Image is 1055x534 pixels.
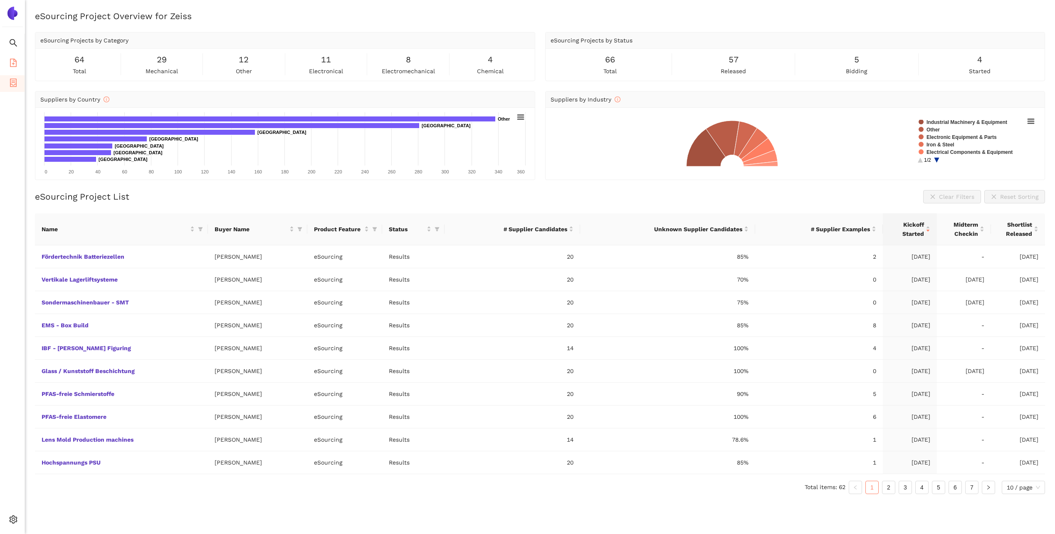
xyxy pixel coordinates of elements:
text: Other [498,116,510,121]
span: 10 / page [1007,481,1040,494]
td: - [937,405,991,428]
a: 4 [916,481,928,494]
td: eSourcing [307,383,382,405]
td: [DATE] [991,268,1045,291]
button: right [982,481,995,494]
span: filter [196,223,205,235]
th: this column's title is Product Feature,this column is sortable [307,213,382,245]
li: 3 [899,481,912,494]
a: 3 [899,481,912,494]
td: [PERSON_NAME] [208,245,307,268]
button: left [849,481,862,494]
text: 220 [334,169,342,174]
span: electronical [309,67,343,76]
span: 57 [729,53,739,66]
td: [PERSON_NAME] [208,405,307,428]
td: 20 [445,451,580,474]
td: 20 [445,383,580,405]
td: 20 [445,245,580,268]
td: Results [382,291,445,314]
text: 120 [201,169,208,174]
span: mechanical [146,67,178,76]
td: [DATE] [991,291,1045,314]
text: 160 [254,169,262,174]
td: Results [382,428,445,451]
span: 4 [488,53,493,66]
td: - [937,428,991,451]
td: 4 [755,337,883,360]
td: 8 [755,314,883,337]
span: info-circle [104,96,109,102]
td: 85% [580,451,755,474]
text: 320 [468,169,475,174]
td: [PERSON_NAME] [208,360,307,383]
td: - [937,451,991,474]
td: Results [382,360,445,383]
span: 66 [605,53,615,66]
span: released [721,67,746,76]
span: started [969,67,991,76]
img: Logo [6,7,19,20]
td: [DATE] [883,337,937,360]
text: 60 [122,169,127,174]
span: right [986,485,991,490]
text: 280 [415,169,422,174]
text: 100 [174,169,182,174]
td: [DATE] [937,268,991,291]
th: this column's title is Midterm Checkin,this column is sortable [937,213,991,245]
button: closeClear Filters [923,190,981,203]
td: eSourcing [307,405,382,428]
text: [GEOGRAPHIC_DATA] [115,143,164,148]
span: bidding [846,67,867,76]
span: container [9,76,17,92]
li: 1 [865,481,879,494]
td: eSourcing [307,291,382,314]
td: Results [382,268,445,291]
text: 240 [361,169,368,174]
td: 0 [755,360,883,383]
span: 8 [406,53,411,66]
td: [DATE] [883,245,937,268]
span: filter [371,223,379,235]
h2: eSourcing Project Overview for Zeiss [35,10,1045,22]
span: # Supplier Candidates [451,225,567,234]
span: filter [296,223,304,235]
td: eSourcing [307,360,382,383]
td: [PERSON_NAME] [208,451,307,474]
td: 100% [580,405,755,428]
span: # Supplier Examples [762,225,870,234]
span: 12 [239,53,249,66]
text: 340 [495,169,502,174]
text: Electronic Equipment & Parts [927,134,997,140]
a: 6 [949,481,961,494]
text: 20 [69,169,74,174]
td: [DATE] [883,268,937,291]
td: [DATE] [883,291,937,314]
th: this column's title is Name,this column is sortable [35,213,208,245]
a: 5 [932,481,945,494]
span: filter [372,227,377,232]
td: [DATE] [883,314,937,337]
td: 20 [445,314,580,337]
text: [GEOGRAPHIC_DATA] [114,150,163,155]
text: 1/2 [924,157,931,163]
td: [DATE] [883,360,937,383]
span: other [236,67,252,76]
td: 100% [580,337,755,360]
td: [DATE] [883,383,937,405]
li: Next Page [982,481,995,494]
td: 90% [580,383,755,405]
td: eSourcing [307,451,382,474]
text: 360 [517,169,524,174]
td: 20 [445,360,580,383]
li: 2 [882,481,895,494]
td: Results [382,314,445,337]
td: [DATE] [883,451,937,474]
span: electromechanical [382,67,435,76]
th: this column's title is Buyer Name,this column is sortable [208,213,307,245]
li: 4 [915,481,929,494]
span: total [603,67,617,76]
text: [GEOGRAPHIC_DATA] [149,136,198,141]
text: 0 [44,169,47,174]
text: Iron & Steel [927,142,954,148]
